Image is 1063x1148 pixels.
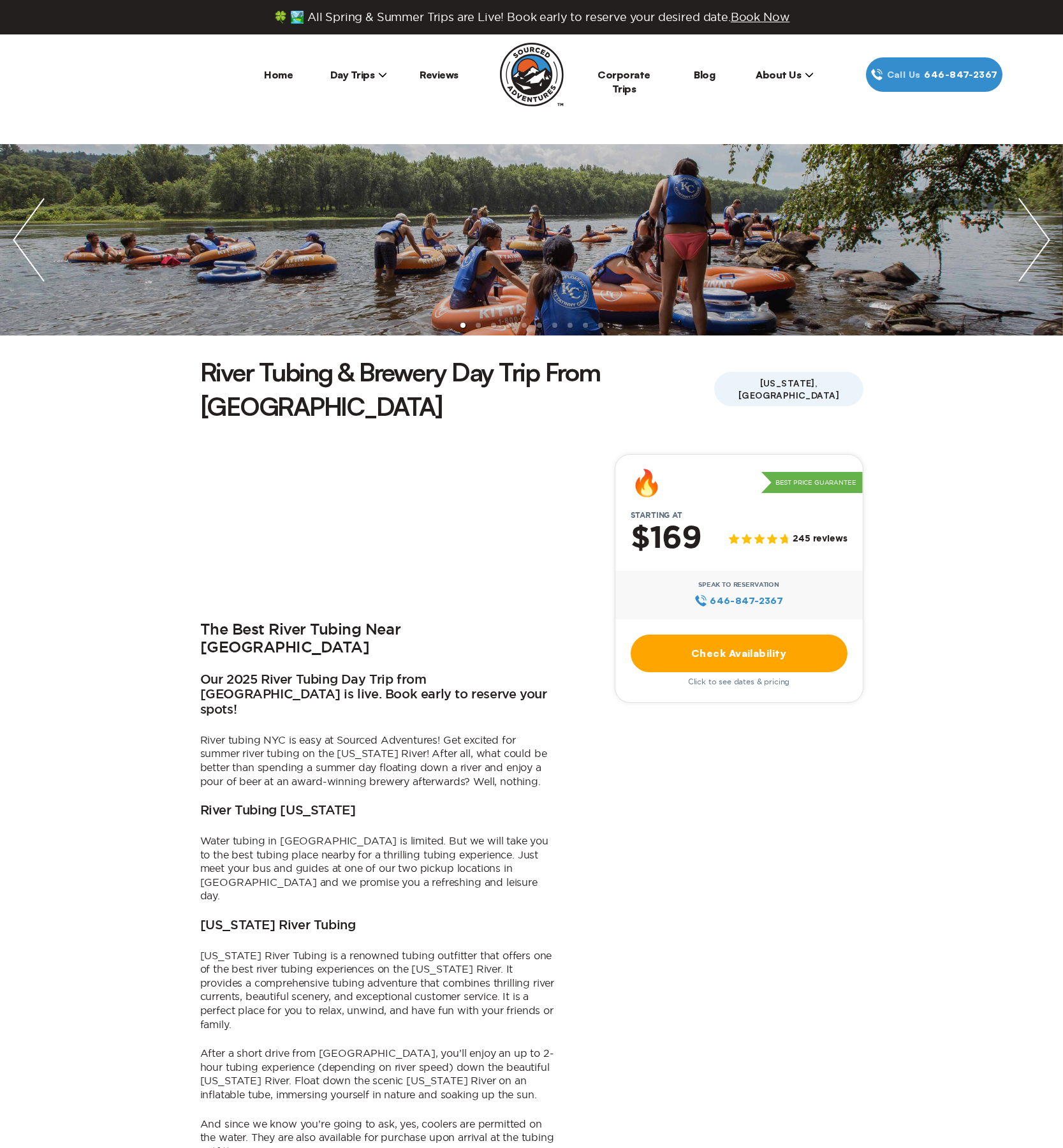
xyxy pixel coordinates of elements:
span: Starting at [615,511,698,520]
span: [US_STATE], [GEOGRAPHIC_DATA] [714,372,863,406]
span: Click to see dates & pricing [688,677,790,686]
a: Blog [694,68,715,81]
div: 🔥 [631,470,663,496]
span: 646‍-847‍-2367 [710,594,783,608]
h3: Our 2025 River Tubing Day Trip from [GEOGRAPHIC_DATA] is live. Book early to reserve your spots! [200,673,557,718]
li: slide item 8 [568,323,573,328]
h3: River Tubing [US_STATE] [200,804,356,819]
a: Reviews [420,68,458,81]
a: Home [264,68,293,81]
p: River tubing NYC is easy at Sourced Adventures! Get excited for summer river tubing on the [US_ST... [200,733,557,788]
img: Sourced Adventures company logo [500,43,564,107]
a: 646‍-847‍-2367 [694,594,783,608]
p: After a short drive from [GEOGRAPHIC_DATA], you’ll enjoy an up to 2-hour tubing experience (depen... [200,1047,557,1101]
p: [US_STATE] River Tubing is a renowned tubing outfitter that offers one of the best river tubing e... [200,949,557,1032]
li: slide item 10 [598,323,603,328]
a: Corporate Trips [597,68,650,95]
a: Check Availability [631,635,847,672]
span: About Us [756,68,814,81]
p: Best Price Guarantee [761,472,863,494]
span: 🍀 🏞️ All Spring & Summer Trips are Live! Book early to reserve your desired date. [274,10,790,24]
span: 245 reviews [793,534,847,545]
span: Day Trips [330,68,388,81]
h3: [US_STATE] River Tubing [200,918,356,934]
h2: $169 [631,522,701,556]
a: Call Us646‍-847‍-2367 [866,57,1002,92]
span: 646‍-847‍-2367 [924,68,997,82]
span: Speak to Reservation [698,581,779,589]
li: slide item 5 [522,323,527,328]
p: Water tubing in [GEOGRAPHIC_DATA] is limited. But we will take you to the best tubing place nearb... [200,834,557,903]
li: slide item 6 [537,323,542,328]
li: slide item 3 [491,323,496,328]
img: next slide / item [1006,144,1063,335]
li: slide item 2 [476,323,481,328]
h2: The Best River Tubing Near [GEOGRAPHIC_DATA] [200,621,557,658]
li: slide item 7 [552,323,557,328]
span: Call Us [883,68,925,82]
span: Book Now [731,11,790,23]
li: slide item 4 [506,323,511,328]
li: slide item 9 [583,323,588,328]
li: slide item 1 [460,323,466,328]
h1: River Tubing & Brewery Day Trip From [GEOGRAPHIC_DATA] [200,355,715,423]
